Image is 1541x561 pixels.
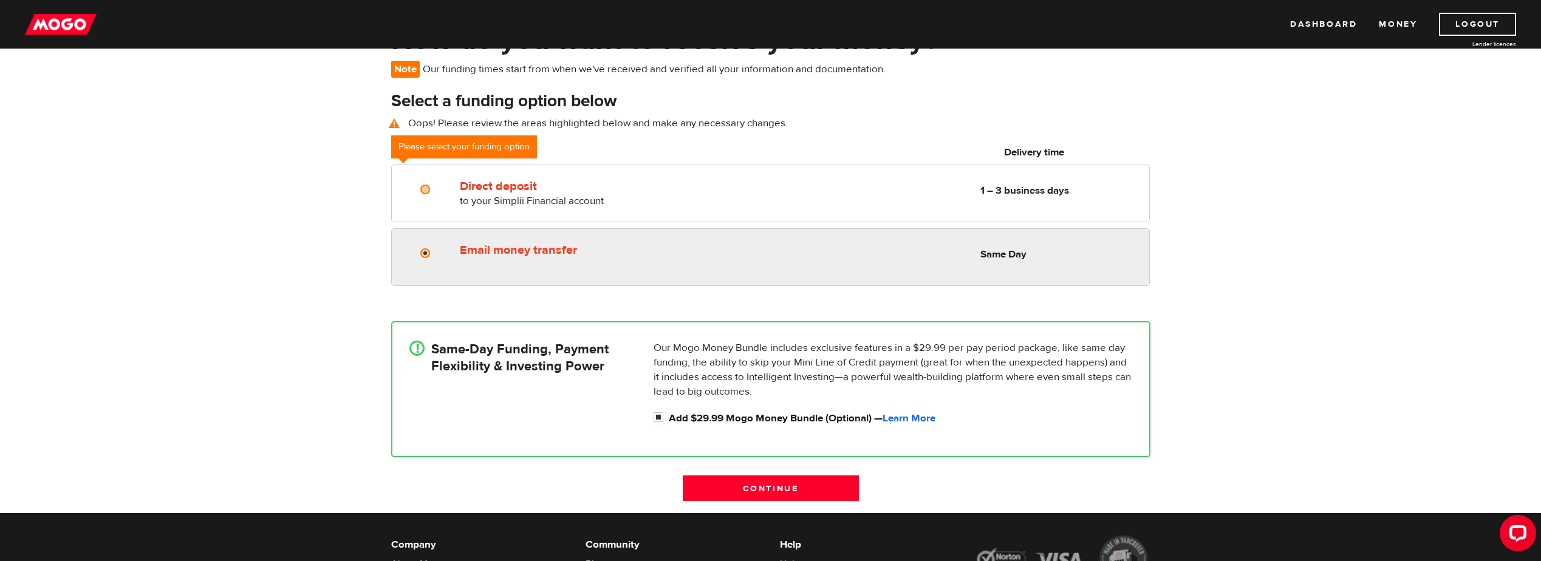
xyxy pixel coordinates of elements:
div: ! [409,341,425,356]
h3: Select a funding option below [391,92,1150,111]
h6: Help [780,537,956,552]
span: Note [391,61,420,78]
input: Continue [683,475,859,501]
b: Same Day [980,248,1027,261]
a: Logout [1439,13,1516,36]
input: Add $29.99 Mogo Money Bundle (Optional) &mdash; <a id="loan_application_mini_bundle_learn_more" h... [654,411,669,426]
a: Dashboard [1290,13,1357,36]
p: Our Mogo Money Bundle includes exclusive features in a $29.99 per pay period package, like same d... [654,341,1132,399]
h4: Same-Day Funding, Payment Flexibility & Investing Power [431,341,609,375]
label: Email money transfer [460,243,739,257]
h1: How do you want to receive your money? [391,24,1150,56]
a: Money [1379,13,1417,36]
a: Lender licences [1425,39,1516,49]
h6: Funding options [459,145,739,160]
span: to your Simplii Financial account [460,194,604,208]
p: Oops! Please review the areas highlighted below and make any necessary changes. [391,116,1150,131]
h6: Company [391,537,567,552]
iframe: LiveChat chat widget [1490,510,1541,561]
h6: Community [586,537,762,552]
img: mogo_logo-11ee424be714fa7cbb0f0f49df9e16ec.png [25,13,97,36]
h6: Delivery time [923,145,1146,160]
label: Direct deposit [460,179,739,194]
a: Learn More [883,412,935,425]
b: 1 – 3 business days [980,184,1069,197]
p: Our funding times start from when we've received and verified all your information and documentat... [391,61,891,78]
div: Please select your funding option [391,135,537,158]
label: Add $29.99 Mogo Money Bundle (Optional) — [669,411,1132,426]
